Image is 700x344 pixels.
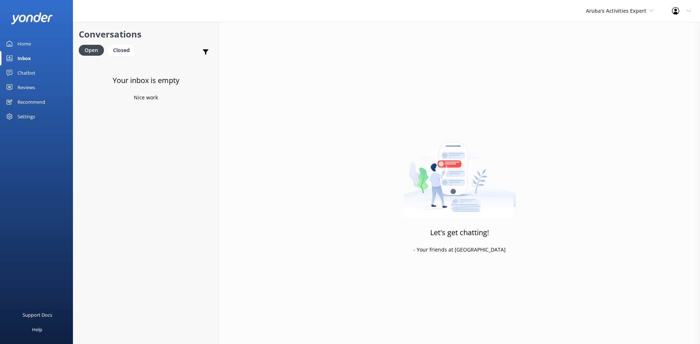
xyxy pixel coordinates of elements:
[134,94,158,102] p: Nice work
[430,227,489,238] h3: Let's get chatting!
[413,246,506,254] p: - Your friends at [GEOGRAPHIC_DATA]
[17,95,45,109] div: Recommend
[17,109,35,124] div: Settings
[108,45,135,56] div: Closed
[79,46,108,54] a: Open
[586,7,646,14] span: Aruba's Activities Expert
[79,27,213,41] h2: Conversations
[17,51,31,66] div: Inbox
[403,127,516,218] img: artwork of a man stealing a conversation from at giant smartphone
[17,66,35,80] div: Chatbot
[17,80,35,95] div: Reviews
[32,322,42,337] div: Help
[113,75,179,86] h3: Your inbox is empty
[11,12,53,24] img: yonder-white-logo.png
[79,45,104,56] div: Open
[23,308,52,322] div: Support Docs
[108,46,139,54] a: Closed
[17,36,31,51] div: Home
